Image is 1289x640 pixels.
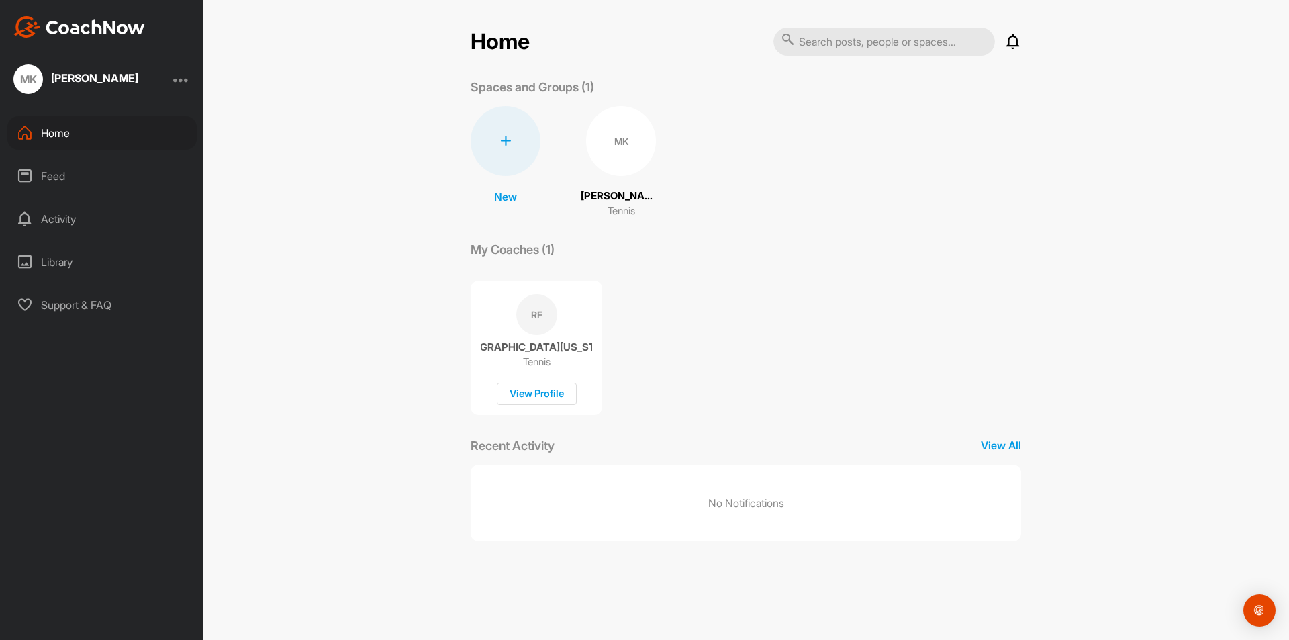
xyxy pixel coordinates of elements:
[13,16,145,38] img: CoachNow
[13,64,43,94] div: MK
[7,202,197,236] div: Activity
[7,288,197,322] div: Support & FAQ
[773,28,995,56] input: Search posts, people or spaces...
[494,189,517,205] p: New
[471,29,530,55] h2: Home
[471,78,594,96] p: Spaces and Groups (1)
[516,294,557,335] div: RF
[581,106,661,219] a: MK[PERSON_NAME]Tennis
[7,116,197,150] div: Home
[608,203,635,219] p: Tennis
[7,245,197,279] div: Library
[51,73,138,83] div: [PERSON_NAME]
[981,437,1021,453] p: View All
[481,340,592,354] p: [GEOGRAPHIC_DATA][US_STATE]
[708,495,784,511] p: No Notifications
[471,437,555,455] p: Recent Activity
[471,240,555,259] p: My Coaches (1)
[581,189,661,204] p: [PERSON_NAME]
[1243,594,1276,627] div: Open Intercom Messenger
[497,383,577,405] div: View Profile
[7,159,197,193] div: Feed
[586,106,656,176] div: MK
[523,355,551,369] p: Tennis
